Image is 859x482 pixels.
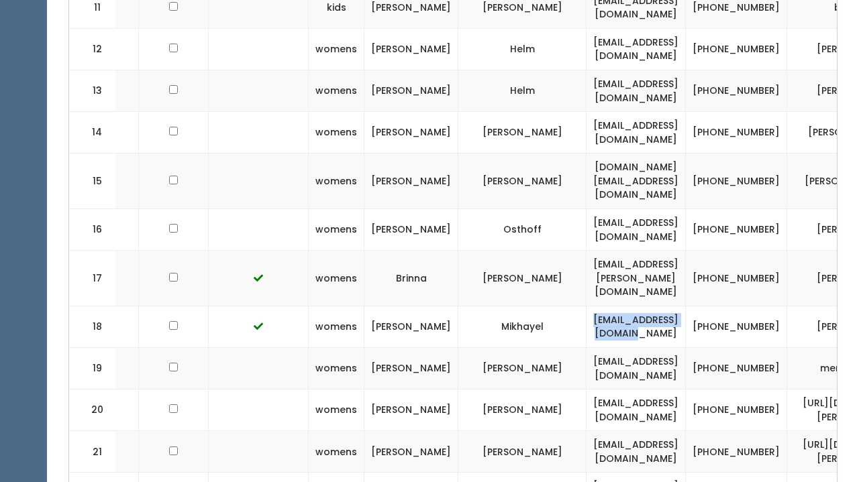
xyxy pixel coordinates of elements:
[364,208,458,250] td: [PERSON_NAME]
[686,208,787,250] td: [PHONE_NUMBER]
[364,112,458,154] td: [PERSON_NAME]
[587,389,686,431] td: [EMAIL_ADDRESS][DOMAIN_NAME]
[309,70,364,111] td: womens
[587,431,686,473] td: [EMAIL_ADDRESS][DOMAIN_NAME]
[458,112,587,154] td: [PERSON_NAME]
[364,154,458,209] td: [PERSON_NAME]
[309,348,364,389] td: womens
[686,431,787,473] td: [PHONE_NUMBER]
[458,431,587,473] td: [PERSON_NAME]
[364,28,458,70] td: [PERSON_NAME]
[686,306,787,347] td: [PHONE_NUMBER]
[587,208,686,250] td: [EMAIL_ADDRESS][DOMAIN_NAME]
[587,306,686,347] td: [EMAIL_ADDRESS][DOMAIN_NAME]
[686,154,787,209] td: [PHONE_NUMBER]
[458,208,587,250] td: Osthoff
[364,306,458,347] td: [PERSON_NAME]
[686,348,787,389] td: [PHONE_NUMBER]
[587,154,686,209] td: [DOMAIN_NAME][EMAIL_ADDRESS][DOMAIN_NAME]
[458,389,587,431] td: [PERSON_NAME]
[686,70,787,111] td: [PHONE_NUMBER]
[587,348,686,389] td: [EMAIL_ADDRESS][DOMAIN_NAME]
[309,208,364,250] td: womens
[309,431,364,473] td: womens
[69,154,116,209] td: 15
[69,208,116,250] td: 16
[69,306,116,347] td: 18
[69,389,116,431] td: 20
[458,70,587,111] td: Helm
[587,70,686,111] td: [EMAIL_ADDRESS][DOMAIN_NAME]
[364,251,458,306] td: Brinna
[69,112,116,154] td: 14
[364,431,458,473] td: [PERSON_NAME]
[309,389,364,431] td: womens
[69,251,116,306] td: 17
[69,348,116,389] td: 19
[364,70,458,111] td: [PERSON_NAME]
[587,251,686,306] td: [EMAIL_ADDRESS][PERSON_NAME][DOMAIN_NAME]
[458,251,587,306] td: [PERSON_NAME]
[309,251,364,306] td: womens
[686,112,787,154] td: [PHONE_NUMBER]
[309,28,364,70] td: womens
[309,154,364,209] td: womens
[686,28,787,70] td: [PHONE_NUMBER]
[69,70,116,111] td: 13
[309,112,364,154] td: womens
[364,389,458,431] td: [PERSON_NAME]
[458,154,587,209] td: [PERSON_NAME]
[587,28,686,70] td: [EMAIL_ADDRESS][DOMAIN_NAME]
[309,306,364,347] td: womens
[686,389,787,431] td: [PHONE_NUMBER]
[458,28,587,70] td: Helm
[69,431,116,473] td: 21
[458,348,587,389] td: [PERSON_NAME]
[458,306,587,347] td: Mikhayel
[69,28,116,70] td: 12
[686,251,787,306] td: [PHONE_NUMBER]
[587,112,686,154] td: [EMAIL_ADDRESS][DOMAIN_NAME]
[364,348,458,389] td: [PERSON_NAME]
